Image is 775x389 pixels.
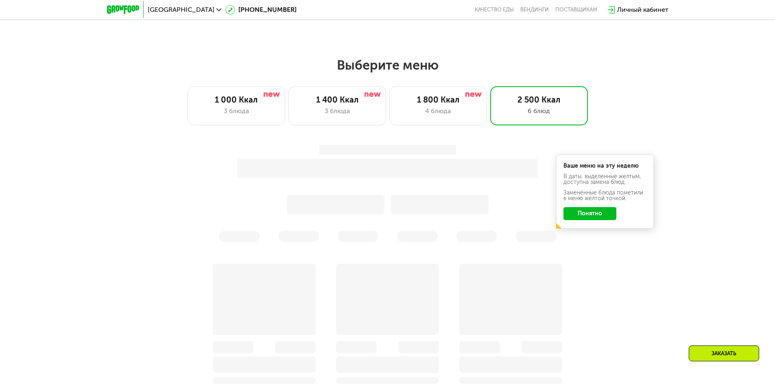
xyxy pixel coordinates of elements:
div: 1 400 Ккал [297,95,378,105]
div: Заказать [689,345,759,361]
a: Качество еды [475,7,514,13]
div: В даты, выделенные желтым, доступна замена блюд. [563,174,646,185]
span: [GEOGRAPHIC_DATA] [148,7,214,13]
div: 1 000 Ккал [196,95,277,105]
div: 3 блюда [297,106,378,116]
div: Ваше меню на эту неделю [563,163,646,169]
div: Заменённые блюда пометили в меню жёлтой точкой. [563,190,646,201]
div: 6 блюд [499,106,579,116]
div: 2 500 Ккал [499,95,579,105]
a: Вендинги [520,7,549,13]
div: 4 блюда [398,106,478,116]
button: Понятно [563,207,616,220]
div: 3 блюда [196,106,277,116]
div: поставщикам [555,7,597,13]
h2: Выберите меню [26,57,749,73]
div: Личный кабинет [617,5,668,15]
div: 1 800 Ккал [398,95,478,105]
a: [PHONE_NUMBER] [225,5,297,15]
